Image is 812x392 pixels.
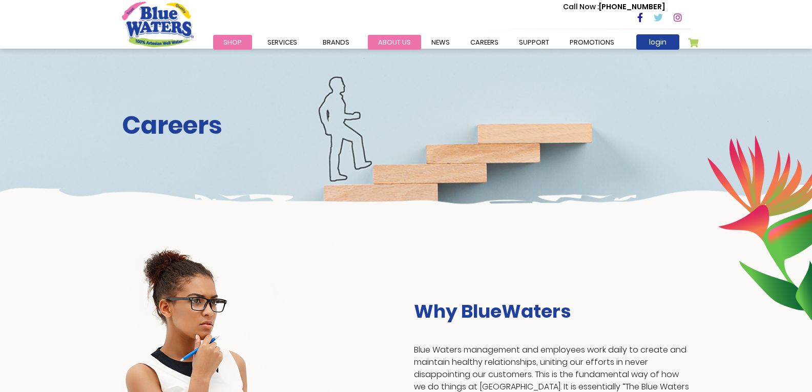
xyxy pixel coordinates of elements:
a: store logo [122,2,194,47]
h2: Careers [122,111,691,140]
img: career-intro-leaves.png [707,135,812,320]
a: login [636,34,679,50]
a: careers [460,35,509,50]
span: Services [267,37,297,47]
a: News [421,35,460,50]
span: Shop [223,37,242,47]
a: Promotions [559,35,624,50]
span: Brands [323,37,349,47]
p: [PHONE_NUMBER] [563,2,665,12]
span: Call Now : [563,2,599,12]
a: about us [368,35,421,50]
a: support [509,35,559,50]
h3: Why BlueWaters [414,300,691,322]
